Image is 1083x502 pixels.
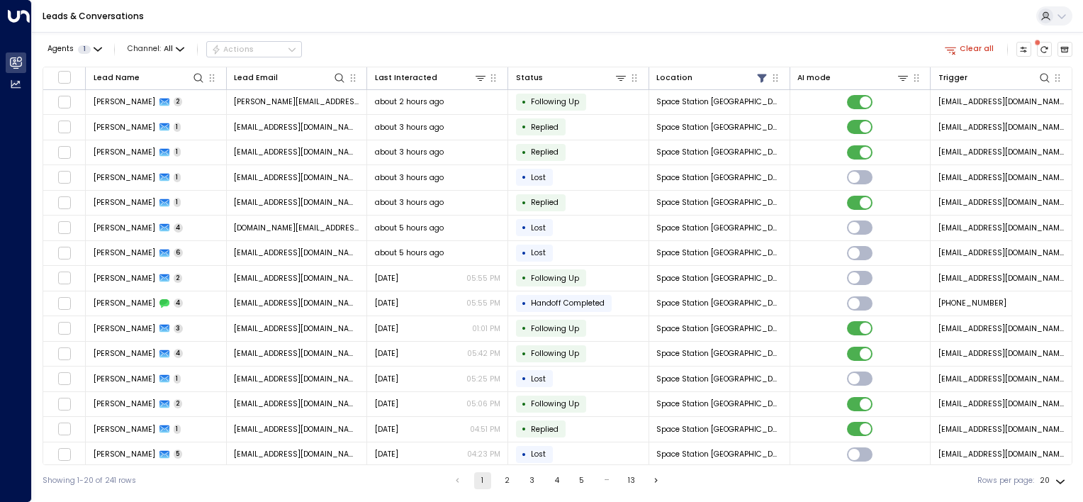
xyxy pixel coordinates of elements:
[57,196,71,209] span: Toggle select row
[522,93,527,111] div: •
[234,147,359,157] span: Sallybroomfield@gmail.com
[57,347,71,360] span: Toggle select row
[656,122,782,133] span: Space Station Doncaster
[656,323,782,334] span: Space Station Doncaster
[656,147,782,157] span: Space Station Doncaster
[938,298,1006,308] span: +447305048131
[938,323,1065,334] span: leads@space-station.co.uk
[174,374,181,384] span: 1
[375,424,398,435] span: Yesterday
[797,71,909,84] div: AI mode
[522,319,527,338] div: •
[57,272,71,285] span: Toggle select row
[174,173,181,182] span: 1
[375,72,437,84] div: Last Interacted
[522,269,527,287] div: •
[656,424,782,435] span: Space Station Doncaster
[375,374,398,384] span: Yesterday
[234,71,346,84] div: Lead Email
[522,395,527,413] div: •
[375,247,444,258] span: about 5 hours ago
[938,71,1051,84] div: Trigger
[938,197,1065,208] span: leads@space-station.co.uk
[94,147,155,157] span: Sally Blakeley
[522,244,527,262] div: •
[234,348,359,359] span: aishwaryajp3598@gmail.com
[43,475,136,486] div: Showing 1-20 of 241 rows
[234,424,359,435] span: shepplestone@hotmail.co.uk
[206,41,302,58] div: Button group with a nested menu
[375,147,444,157] span: about 3 hours ago
[375,449,398,459] span: Yesterday
[164,45,173,53] span: All
[938,122,1065,133] span: leads@space-station.co.uk
[522,118,527,136] div: •
[234,223,359,233] span: nidithap.np@gmail.com
[472,323,500,334] p: 01:01 PM
[234,96,359,107] span: kate.1608@hotmail.co.uk
[94,247,155,258] span: Drew Westcott
[524,472,541,489] button: Go to page 3
[375,172,444,183] span: about 3 hours ago
[598,472,615,489] div: …
[522,369,527,388] div: •
[656,197,782,208] span: Space Station Doncaster
[1037,42,1053,57] span: There are new threads available. Refresh the grid to view the latest updates.
[375,348,398,359] span: Yesterday
[531,424,559,435] span: Replied
[938,247,1065,258] span: leads@space-station.co.uk
[656,298,782,308] span: Space Station Doncaster
[938,398,1065,409] span: leads@space-station.co.uk
[94,323,155,334] span: Rebecca Shepherd
[522,345,527,363] div: •
[531,147,559,157] span: Replied
[531,348,579,359] span: Following Up
[648,472,665,489] button: Go to next page
[94,72,140,84] div: Lead Name
[656,172,782,183] span: Space Station Doncaster
[57,447,71,461] span: Toggle select row
[94,273,155,284] span: Harley Hodder
[234,323,359,334] span: rebeccashepherd2177@gmail.com
[94,298,155,308] span: Rebecca Shepherd
[797,72,831,84] div: AI mode
[1016,42,1032,57] button: Customize
[57,95,71,108] span: Toggle select row
[573,472,590,489] button: Go to page 5
[522,445,527,464] div: •
[656,374,782,384] span: Space Station Doncaster
[43,10,144,22] a: Leads & Conversations
[375,323,398,334] span: Aug 16, 2025
[234,72,278,84] div: Lead Email
[174,399,183,408] span: 2
[522,420,527,438] div: •
[474,472,491,489] button: page 1
[123,42,189,57] button: Channel:All
[516,72,543,84] div: Status
[449,472,666,489] nav: pagination navigation
[656,449,782,459] span: Space Station Doncaster
[1057,42,1073,57] button: Archived Leads
[375,71,487,84] div: Last Interacted
[94,223,155,233] span: Nidhitha Prabhu
[94,374,155,384] span: Sheila Ross
[94,71,206,84] div: Lead Name
[234,247,359,258] span: awestcott@hotmaIl.co.uk
[375,197,444,208] span: about 3 hours ago
[375,96,444,107] span: about 2 hours ago
[43,42,106,57] button: Agents1
[234,374,359,384] span: sheilaross_3@hotmail.com
[174,198,181,207] span: 1
[656,398,782,409] span: Space Station Doncaster
[174,349,184,358] span: 4
[549,472,566,489] button: Go to page 4
[531,223,546,233] span: Lost
[57,70,71,84] span: Toggle select all
[531,398,579,409] span: Following Up
[531,122,559,133] span: Replied
[522,294,527,313] div: •
[94,122,155,133] span: Elizabeth Walsh
[656,96,782,107] span: Space Station Doncaster
[57,121,71,134] span: Toggle select row
[531,172,546,183] span: Lost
